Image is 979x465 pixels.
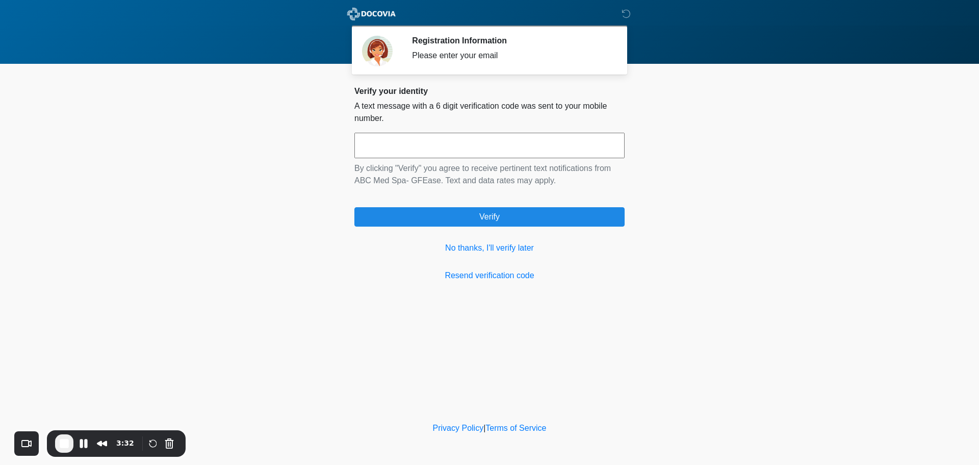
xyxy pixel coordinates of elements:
button: Verify [354,207,625,227]
img: Agent Avatar [362,36,393,66]
a: Resend verification code [354,270,625,282]
h2: Verify your identity [354,86,625,96]
a: Terms of Service [485,424,546,432]
p: A text message with a 6 digit verification code was sent to your mobile number. [354,100,625,125]
a: No thanks, I'll verify later [354,242,625,254]
img: ABC Med Spa- GFEase Logo [344,8,399,20]
div: Please enter your email [412,50,609,62]
h2: Registration Information [412,36,609,45]
a: | [483,424,485,432]
p: By clicking "Verify" you agree to receive pertinent text notifications from ABC Med Spa- GFEase. ... [354,162,625,187]
a: Privacy Policy [433,424,484,432]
